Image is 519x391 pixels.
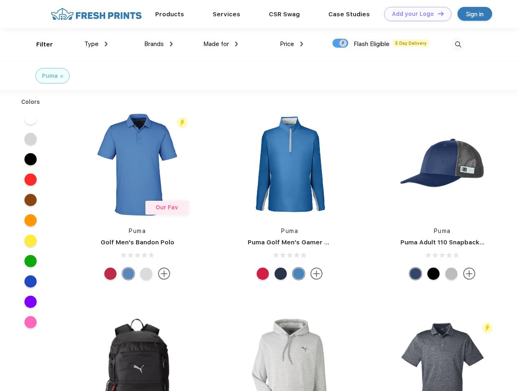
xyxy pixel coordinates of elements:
span: Type [84,40,99,48]
span: Flash Eligible [354,40,389,48]
img: dropdown.png [105,42,108,46]
img: filter_cancel.svg [60,75,63,78]
div: Navy Blazer [275,268,287,280]
img: more.svg [158,268,170,280]
img: func=resize&h=266 [235,110,344,219]
div: Pma Blk Pma Blk [427,268,440,280]
img: fo%20logo%202.webp [48,7,144,21]
div: Colors [15,98,46,106]
a: Products [155,11,184,18]
a: Golf Men's Bandon Polo [101,239,174,246]
span: Brands [144,40,164,48]
span: 5 Day Delivery [393,40,429,47]
a: Puma [129,228,146,234]
img: dropdown.png [170,42,173,46]
div: Filter [36,40,53,49]
img: more.svg [463,268,475,280]
a: Puma [281,228,298,234]
a: Puma [434,228,451,234]
div: Peacoat with Qut Shd [409,268,422,280]
img: more.svg [310,268,323,280]
img: flash_active_toggle.svg [482,323,493,334]
div: Quarry with Brt Whit [445,268,457,280]
a: Sign in [457,7,492,21]
img: flash_active_toggle.svg [177,117,188,128]
img: desktop_search.svg [451,38,465,51]
img: DT [438,11,444,16]
a: Puma Golf Men's Gamer Golf Quarter-Zip [248,239,376,246]
div: Add your Logo [392,11,434,18]
a: CSR Swag [269,11,300,18]
div: Ski Patrol [257,268,269,280]
div: Lake Blue [122,268,134,280]
span: Our Fav [156,204,178,211]
div: Bright Cobalt [292,268,305,280]
div: Sign in [466,9,484,19]
img: func=resize&h=266 [83,110,191,219]
img: dropdown.png [235,42,238,46]
a: Services [213,11,240,18]
div: Ski Patrol [104,268,117,280]
img: func=resize&h=266 [388,110,497,219]
div: Puma [42,72,58,80]
div: High Rise [140,268,152,280]
img: dropdown.png [300,42,303,46]
span: Price [280,40,294,48]
span: Made for [203,40,229,48]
